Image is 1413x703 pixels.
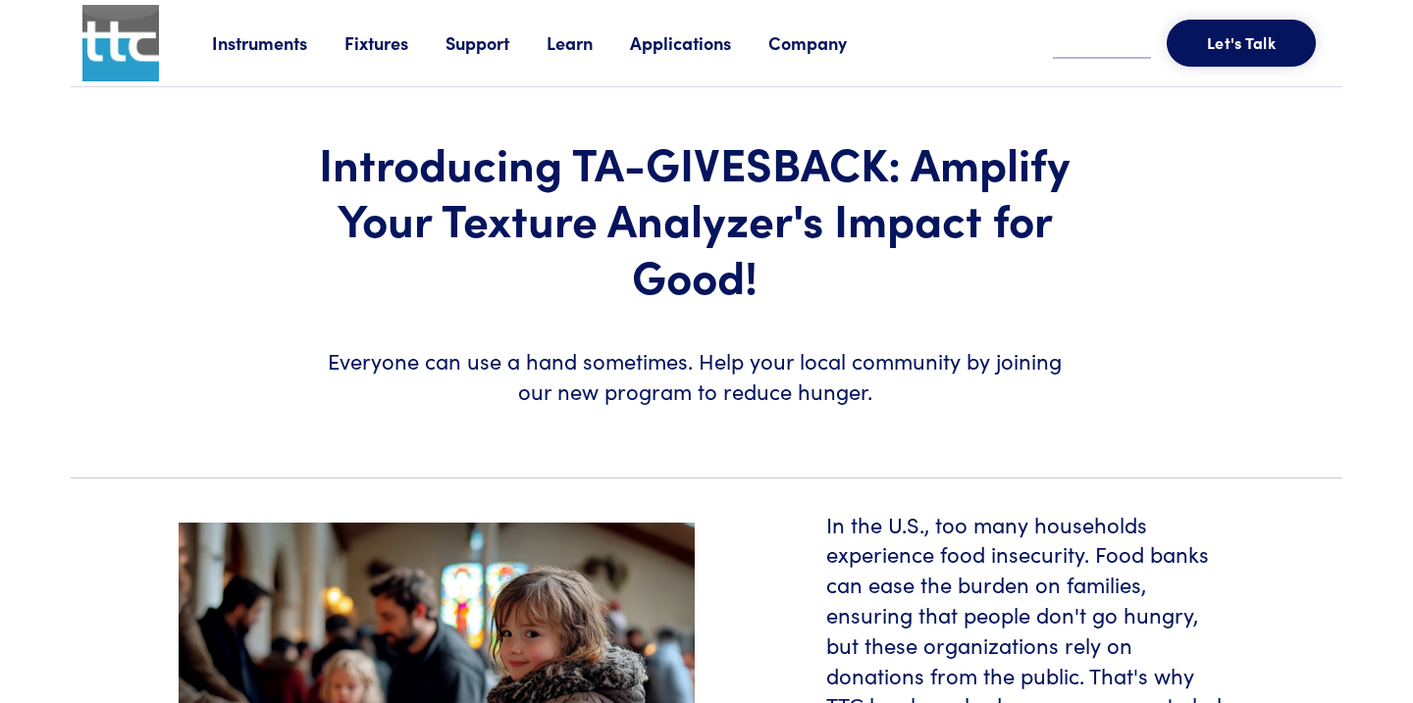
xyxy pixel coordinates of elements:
h6: Everyone can use a hand sometimes. Help your local community by joining our new program to reduce... [314,346,1075,407]
a: Applications [630,30,768,55]
a: Company [768,30,884,55]
img: ttc_logo_1x1_v1.0.png [82,5,159,81]
a: Support [445,30,547,55]
a: Fixtures [344,30,445,55]
a: Learn [547,30,630,55]
button: Let's Talk [1167,20,1316,67]
a: Instruments [212,30,344,55]
h1: Introducing TA-GIVESBACK: Amplify Your Texture Analyzer's Impact for Good! [314,134,1075,304]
